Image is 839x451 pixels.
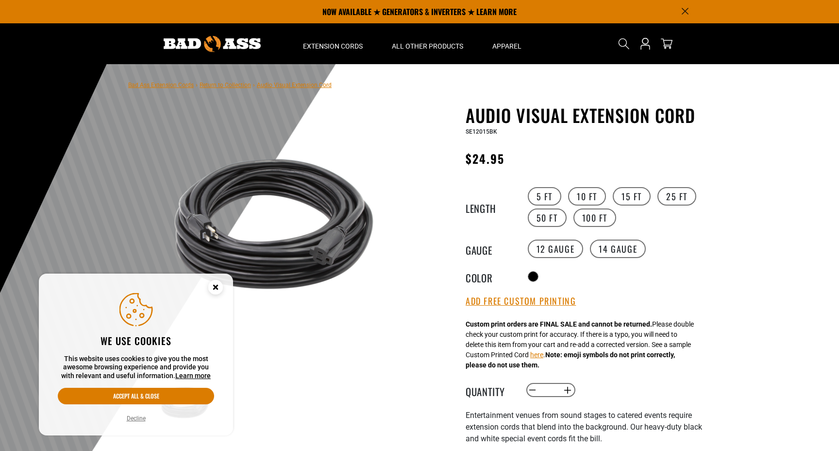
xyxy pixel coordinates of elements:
[573,208,617,227] label: 100 FT
[466,296,576,307] button: Add Free Custom Printing
[466,320,652,328] strong: Custom print orders are FINAL SALE and cannot be returned.
[392,42,463,51] span: All Other Products
[164,36,261,52] img: Bad Ass Extension Cords
[466,270,514,283] legend: Color
[58,355,214,381] p: This website uses cookies to give you the most awesome browsing experience and provide you with r...
[478,23,536,64] summary: Apparel
[124,414,149,423] button: Decline
[257,82,332,88] span: Audio Visual Extension Cord
[590,240,646,258] label: 14 Gauge
[657,187,696,206] label: 25 FT
[39,274,233,436] aside: Cookie Consent
[288,23,377,64] summary: Extension Cords
[466,243,514,255] legend: Gauge
[466,105,704,125] h1: Audio Visual Extension Cord
[200,82,251,88] a: Return to Collection
[253,82,255,88] span: ›
[128,79,332,90] nav: breadcrumbs
[568,187,606,206] label: 10 FT
[303,42,363,51] span: Extension Cords
[128,82,194,88] a: Bad Ass Extension Cords
[528,187,561,206] label: 5 FT
[377,23,478,64] summary: All Other Products
[530,350,543,360] button: here
[492,42,521,51] span: Apparel
[466,319,694,370] div: Please double check your custom print for accuracy. If there is a typo, you will need to delete t...
[616,36,632,52] summary: Search
[175,372,211,380] a: Learn more
[466,150,504,167] span: $24.95
[466,351,675,369] strong: Note: emoji symbols do not print correctly, please do not use them.
[528,240,584,258] label: 12 Gauge
[613,187,651,206] label: 15 FT
[58,388,214,404] button: Accept all & close
[466,128,497,135] span: SE12015BK
[528,208,567,227] label: 50 FT
[196,82,198,88] span: ›
[58,334,214,347] h2: We use cookies
[157,107,391,341] img: black
[466,201,514,213] legend: Length
[466,384,514,397] label: Quantity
